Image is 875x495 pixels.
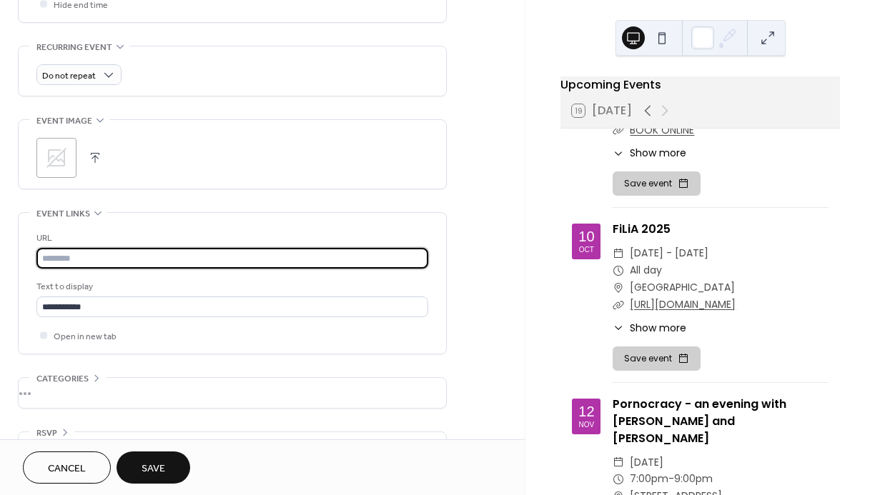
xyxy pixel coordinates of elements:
a: BOOK ONLINE [630,123,694,137]
div: ​ [613,245,624,262]
span: [DATE] - [DATE] [630,245,708,262]
span: RSVP [36,426,57,441]
button: Save [117,451,190,484]
span: Open in new tab [54,329,117,344]
span: - [668,471,674,488]
span: Do not repeat [42,68,96,84]
span: Categories [36,371,89,386]
button: ​Show more [613,321,686,336]
div: Upcoming Events [560,76,840,94]
div: URL [36,231,425,246]
button: Save event [613,346,701,371]
button: Cancel [23,451,111,484]
span: [DATE] [630,454,663,471]
div: ​ [613,122,624,139]
a: [URL][DOMAIN_NAME] [630,297,736,311]
span: 9:00pm [674,471,713,488]
div: ; [36,138,76,178]
div: ​ [613,262,624,279]
span: Event links [36,206,90,221]
a: FiLiA 2025 [613,221,671,237]
span: Cancel [48,461,86,476]
button: ​Show more [613,146,686,161]
div: ​ [613,454,624,471]
span: Show more [630,321,686,336]
div: Text to display [36,279,425,294]
span: 7:00pm [630,471,668,488]
div: ​ [613,146,624,161]
div: Oct [579,246,594,254]
div: ​ [613,279,624,296]
span: [GEOGRAPHIC_DATA] [630,279,735,296]
a: Pornocracy - an evening with [PERSON_NAME] and [PERSON_NAME] [613,396,786,446]
span: All day [630,262,662,279]
div: 10 [578,229,594,244]
div: ​ [613,321,624,336]
div: ​ [613,296,624,314]
div: ••• [19,378,446,408]
span: Event image [36,114,92,129]
span: Save [142,461,165,476]
span: Show more [630,146,686,161]
div: Nov [579,421,595,429]
div: ••• [19,432,446,462]
div: 12 [578,404,594,419]
span: Recurring event [36,40,112,55]
button: Save event [613,171,701,196]
div: ​ [613,471,624,488]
